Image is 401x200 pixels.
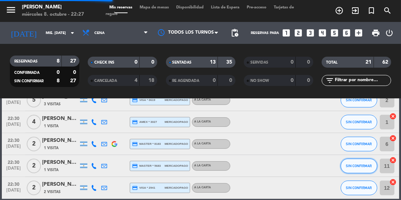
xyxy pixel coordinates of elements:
[135,60,137,65] strong: 0
[173,79,200,83] span: RE AGENDADA
[22,11,84,18] div: miércoles 8. octubre - 22:27
[4,136,23,144] span: 22:30
[4,114,23,122] span: 22:30
[4,100,23,109] span: [DATE]
[4,166,23,174] span: [DATE]
[346,98,372,102] span: SIN CONFIRMAR
[207,5,243,10] span: Lista de Espera
[341,93,377,107] button: SIN CONFIRMAR
[132,185,155,191] span: visa * 2941
[27,137,41,151] span: 2
[226,60,234,65] strong: 35
[106,5,136,10] span: Mis reservas
[27,93,41,107] span: 5
[132,163,138,169] i: credit_card
[164,163,188,168] span: mercadopago
[371,29,380,37] span: print
[382,60,390,65] strong: 62
[68,29,77,37] i: arrow_drop_down
[194,142,211,145] span: A LA CARTA
[22,4,84,11] div: [PERSON_NAME]
[346,142,372,146] span: SIN CONFIRMAR
[42,180,79,189] div: [PERSON_NAME]
[111,141,117,147] img: google-logo.png
[164,98,188,102] span: mercadopago
[132,141,161,147] span: master * 8183
[335,6,344,15] i: add_circle_outline
[341,181,377,195] button: SIN CONFIRMAR
[14,71,39,75] span: CONFIRMADA
[307,60,311,65] strong: 0
[251,31,279,35] span: Reservas para
[229,78,234,83] strong: 0
[132,141,138,147] i: credit_card
[346,164,372,168] span: SIN CONFIRMAR
[70,78,77,83] strong: 27
[326,61,337,64] span: TOTAL
[27,159,41,173] span: 2
[57,70,60,75] strong: 0
[5,4,16,18] button: menu
[132,119,138,125] i: credit_card
[367,6,376,15] i: turned_in_not
[173,61,192,64] span: SENTADAS
[243,5,270,10] span: Pre-acceso
[383,6,392,15] i: search
[281,28,291,38] i: looks_one
[250,61,268,64] span: SERVIDAS
[4,122,23,131] span: [DATE]
[4,180,23,188] span: 22:30
[4,188,23,196] span: [DATE]
[44,189,61,195] span: 2 Visitas
[325,76,334,85] i: filter_list
[44,145,58,151] span: 1 Visita
[213,78,216,83] strong: 0
[330,28,339,38] i: looks_5
[385,29,394,37] i: power_settings_new
[346,120,372,124] span: SIN CONFIRMAR
[44,167,58,173] span: 1 Visita
[4,158,23,166] span: 22:30
[210,60,216,65] strong: 13
[57,59,60,64] strong: 8
[73,70,77,75] strong: 0
[42,158,79,167] div: [PERSON_NAME]
[135,78,137,83] strong: 4
[230,29,239,37] span: pending_actions
[294,28,303,38] i: looks_two
[132,97,138,103] i: credit_card
[27,115,41,129] span: 4
[132,163,161,169] span: master * 5683
[366,60,372,65] strong: 21
[27,181,41,195] span: 2
[390,113,397,120] i: cancel
[44,101,61,107] span: 3 Visitas
[306,28,315,38] i: looks_3
[383,22,396,44] div: LOG OUT
[318,28,327,38] i: looks_4
[132,185,138,191] i: credit_card
[390,178,397,186] i: cancel
[70,59,77,64] strong: 27
[5,25,42,41] i: [DATE]
[341,115,377,129] button: SIN CONFIRMAR
[42,136,79,145] div: [PERSON_NAME]
[132,97,155,103] span: visa * 0619
[341,137,377,151] button: SIN CONFIRMAR
[354,28,363,38] i: add_box
[194,186,211,189] span: A LA CARTA
[5,4,16,15] i: menu
[148,78,156,83] strong: 18
[94,79,117,83] span: CANCELADA
[164,185,188,190] span: mercadopago
[346,186,372,190] span: SIN CONFIRMAR
[351,6,360,15] i: exit_to_app
[42,114,79,123] div: [PERSON_NAME]
[94,61,114,64] span: CHECK INS
[291,78,294,83] strong: 0
[57,78,60,83] strong: 8
[390,156,397,164] i: cancel
[164,120,188,124] span: mercadopago
[194,98,211,101] span: A LA CARTA
[334,76,391,84] input: Filtrar por nombre...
